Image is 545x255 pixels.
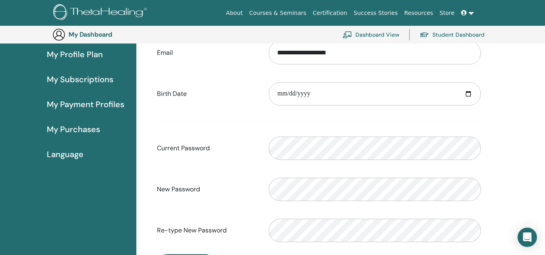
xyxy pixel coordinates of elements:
[518,228,537,247] div: Open Intercom Messenger
[47,148,84,160] span: Language
[351,6,401,21] a: Success Stories
[309,6,350,21] a: Certification
[151,182,263,197] label: New Password
[223,6,246,21] a: About
[69,31,149,38] h3: My Dashboard
[53,4,150,22] img: logo.png
[47,123,100,135] span: My Purchases
[401,6,436,21] a: Resources
[342,26,399,44] a: Dashboard View
[436,6,458,21] a: Store
[47,48,103,60] span: My Profile Plan
[246,6,310,21] a: Courses & Seminars
[47,73,113,85] span: My Subscriptions
[342,31,352,38] img: chalkboard-teacher.svg
[47,98,124,110] span: My Payment Profiles
[151,45,263,60] label: Email
[420,26,484,44] a: Student Dashboard
[151,223,263,238] label: Re-type New Password
[52,28,65,41] img: generic-user-icon.jpg
[420,31,429,38] img: graduation-cap.svg
[151,141,263,156] label: Current Password
[151,86,263,102] label: Birth Date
